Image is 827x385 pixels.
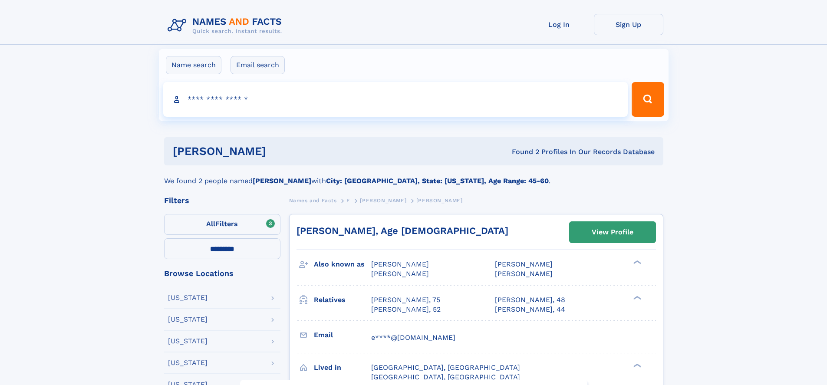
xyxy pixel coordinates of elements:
[346,197,350,204] span: E
[371,270,429,278] span: [PERSON_NAME]
[346,195,350,206] a: E
[631,362,642,368] div: ❯
[168,338,208,345] div: [US_STATE]
[163,82,628,117] input: search input
[164,214,280,235] label: Filters
[524,14,594,35] a: Log In
[416,197,463,204] span: [PERSON_NAME]
[289,195,337,206] a: Names and Facts
[253,177,311,185] b: [PERSON_NAME]
[495,295,565,305] a: [PERSON_NAME], 48
[314,293,371,307] h3: Relatives
[570,222,656,243] a: View Profile
[206,220,215,228] span: All
[326,177,549,185] b: City: [GEOGRAPHIC_DATA], State: [US_STATE], Age Range: 45-60
[314,257,371,272] h3: Also known as
[592,222,633,242] div: View Profile
[371,363,520,372] span: [GEOGRAPHIC_DATA], [GEOGRAPHIC_DATA]
[495,305,565,314] a: [PERSON_NAME], 44
[360,197,406,204] span: [PERSON_NAME]
[389,147,655,157] div: Found 2 Profiles In Our Records Database
[594,14,663,35] a: Sign Up
[164,165,663,186] div: We found 2 people named with .
[314,328,371,342] h3: Email
[164,14,289,37] img: Logo Names and Facts
[632,82,664,117] button: Search Button
[297,225,508,236] a: [PERSON_NAME], Age [DEMOGRAPHIC_DATA]
[168,359,208,366] div: [US_STATE]
[314,360,371,375] h3: Lived in
[164,197,280,204] div: Filters
[168,294,208,301] div: [US_STATE]
[360,195,406,206] a: [PERSON_NAME]
[371,373,520,381] span: [GEOGRAPHIC_DATA], [GEOGRAPHIC_DATA]
[371,260,429,268] span: [PERSON_NAME]
[371,305,441,314] a: [PERSON_NAME], 52
[166,56,221,74] label: Name search
[495,260,553,268] span: [PERSON_NAME]
[173,146,389,157] h1: [PERSON_NAME]
[631,295,642,300] div: ❯
[164,270,280,277] div: Browse Locations
[631,260,642,265] div: ❯
[495,270,553,278] span: [PERSON_NAME]
[168,316,208,323] div: [US_STATE]
[371,295,440,305] a: [PERSON_NAME], 75
[231,56,285,74] label: Email search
